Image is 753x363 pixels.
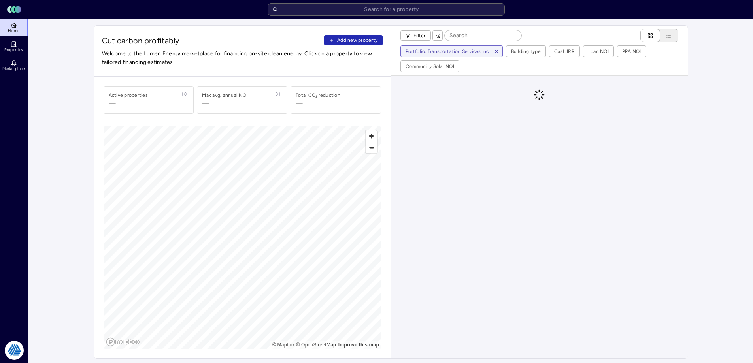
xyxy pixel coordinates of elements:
a: Mapbox logo [106,337,141,346]
span: Marketplace [2,66,25,71]
div: — [296,99,303,109]
canvas: Map [104,126,381,349]
div: Total CO₂ reduction [296,91,340,99]
button: List view [652,29,678,42]
button: Community Solar NOI [401,61,459,72]
div: Building type [511,47,541,55]
button: Zoom in [366,130,377,142]
a: Mapbox [272,342,295,348]
div: Portfolio: Transportation Services Inc [406,47,489,55]
span: Properties [4,47,23,52]
button: Filter [400,30,431,41]
span: — [109,99,148,109]
span: Filter [413,32,426,39]
div: Max avg. annual NOI [202,91,247,99]
div: Loan NOI [588,47,609,55]
button: PPA NOI [617,46,646,57]
button: Building type [506,46,545,57]
img: Tradition Energy [5,341,24,360]
a: Map feedback [338,342,379,348]
div: Cash IRR [554,47,575,55]
div: PPA NOI [622,47,641,55]
span: — [202,99,247,109]
button: Zoom out [366,142,377,153]
a: OpenStreetMap [296,342,336,348]
input: Search for a property [268,3,505,16]
button: Cash IRR [549,46,579,57]
div: Active properties [109,91,148,99]
button: Loan NOI [583,46,613,57]
button: Cards view [640,29,660,42]
span: Add new property [337,36,377,44]
span: Home [8,28,19,33]
input: Search [445,30,521,41]
button: Portfolio: Transportation Services Inc [401,46,491,57]
div: Community Solar NOI [406,62,454,70]
span: Cut carbon profitably [102,35,321,46]
button: Add new property [324,35,383,45]
span: Welcome to the Lumen Energy marketplace for financing on-site clean energy. Click on a property t... [102,49,383,67]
